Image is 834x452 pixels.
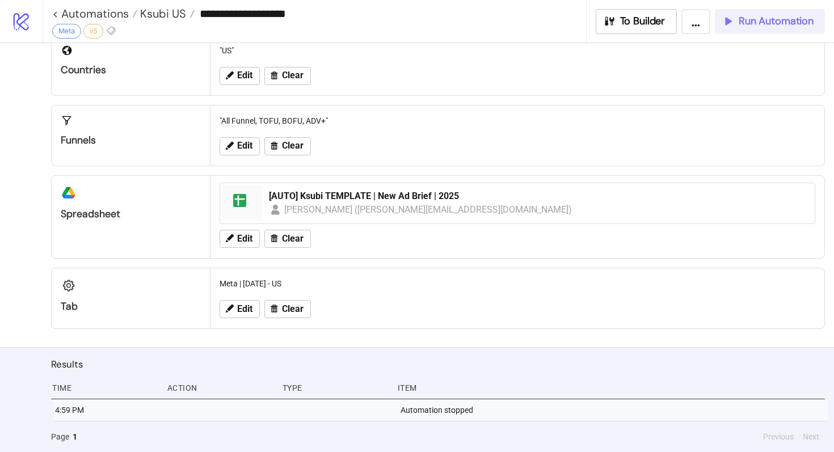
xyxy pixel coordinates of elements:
div: v5 [83,24,103,39]
a: Ksubi US [137,8,195,19]
div: Action [166,377,273,399]
div: [PERSON_NAME] ([PERSON_NAME][EMAIL_ADDRESS][DOMAIN_NAME]) [284,202,572,217]
div: Automation stopped [399,399,828,421]
span: Clear [282,304,304,314]
span: Edit [237,70,252,81]
button: Clear [264,67,311,85]
div: Time [51,377,158,399]
h2: Results [51,357,825,371]
button: Edit [220,67,260,85]
span: Ksubi US [137,6,186,21]
span: Edit [237,234,252,244]
button: Run Automation [715,9,825,34]
button: 1 [69,430,81,443]
button: Next [799,430,823,443]
span: Clear [282,70,304,81]
button: Edit [220,137,260,155]
button: Edit [220,230,260,248]
div: Meta | [DATE] - US [215,273,820,294]
button: ... [681,9,710,34]
span: To Builder [620,15,665,28]
button: Edit [220,300,260,318]
a: < Automations [52,8,137,19]
span: Page [51,430,69,443]
span: Run Automation [739,15,814,28]
div: "All Funnel, TOFU, BOFU, ADV+" [215,110,820,132]
button: To Builder [596,9,677,34]
div: Funnels [61,134,201,147]
button: Clear [264,137,311,155]
div: Meta [52,24,81,39]
div: Item [397,377,825,399]
span: Clear [282,141,304,151]
div: "US" [215,40,820,61]
button: Previous [760,430,797,443]
div: Tab [61,300,201,313]
div: [AUTO] Ksubi TEMPLATE | New Ad Brief | 2025 [269,190,808,202]
button: Clear [264,230,311,248]
span: Clear [282,234,304,244]
div: Countries [61,64,201,77]
button: Clear [264,300,311,318]
div: 4:59 PM [54,399,161,421]
div: Spreadsheet [61,208,201,221]
span: Edit [237,304,252,314]
span: Edit [237,141,252,151]
div: Type [281,377,389,399]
